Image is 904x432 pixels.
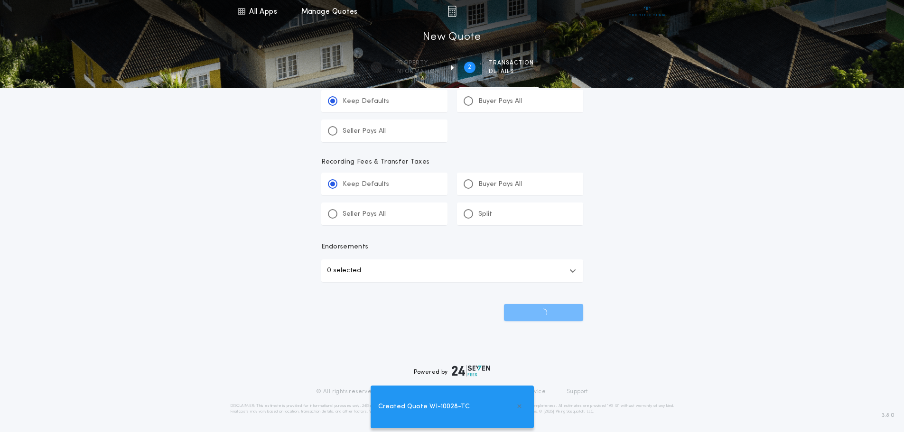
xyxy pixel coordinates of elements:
p: Recording Fees & Transfer Taxes [321,157,583,167]
img: logo [452,365,491,377]
h2: 2 [468,64,471,71]
span: details [489,68,534,75]
p: Seller Pays All [343,127,386,136]
p: Seller Pays All [343,210,386,219]
span: Created Quote WI-10028-TC [378,402,470,412]
p: 0 selected [327,265,361,276]
p: Split [478,210,492,219]
p: Endorsements [321,242,583,252]
span: Property [395,59,439,67]
img: img [447,6,457,17]
img: vs-icon [629,7,665,16]
div: Powered by [414,365,491,377]
span: Transaction [489,59,534,67]
p: Keep Defaults [343,180,389,189]
span: information [395,68,439,75]
p: Buyer Pays All [478,97,522,106]
p: Buyer Pays All [478,180,522,189]
h1: New Quote [423,30,481,45]
button: 0 selected [321,259,583,282]
p: Keep Defaults [343,97,389,106]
